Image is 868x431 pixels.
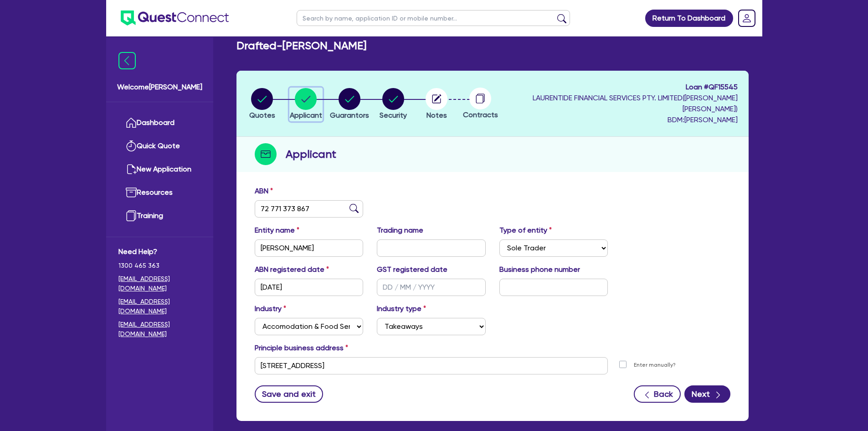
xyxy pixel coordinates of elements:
[425,88,448,121] button: Notes
[504,114,738,125] span: BDM: [PERSON_NAME]
[117,82,202,93] span: Welcome [PERSON_NAME]
[379,88,407,121] button: Security
[249,88,276,121] button: Quotes
[118,135,201,158] a: Quick Quote
[255,343,348,353] label: Principle business address
[463,110,498,119] span: Contracts
[249,111,275,119] span: Quotes
[634,361,676,369] label: Enter manually?
[634,385,681,403] button: Back
[118,320,201,339] a: [EMAIL_ADDRESS][DOMAIN_NAME]
[380,111,407,119] span: Security
[377,279,486,296] input: DD / MM / YYYY
[121,10,229,26] img: quest-connect-logo-blue
[255,143,277,165] img: step-icon
[255,303,286,314] label: Industry
[118,246,201,257] span: Need Help?
[255,385,324,403] button: Save and exit
[499,264,580,275] label: Business phone number
[118,158,201,181] a: New Application
[286,146,336,162] h2: Applicant
[645,10,733,27] a: Return To Dashboard
[118,261,201,270] span: 1300 465 363
[236,39,366,52] h2: Drafted - [PERSON_NAME]
[329,88,370,121] button: Guarantors
[377,303,426,314] label: Industry type
[377,225,423,236] label: Trading name
[504,82,738,93] span: Loan # QF15545
[289,88,323,121] button: Applicant
[426,111,447,119] span: Notes
[297,10,570,26] input: Search by name, application ID or mobile number...
[126,164,137,175] img: new-application
[499,225,552,236] label: Type of entity
[290,111,322,119] span: Applicant
[255,186,273,197] label: ABN
[684,385,730,403] button: Next
[255,264,329,275] label: ABN registered date
[255,279,364,296] input: DD / MM / YYYY
[126,187,137,198] img: resources
[255,225,299,236] label: Entity name
[735,6,759,30] a: Dropdown toggle
[118,181,201,204] a: Resources
[118,204,201,228] a: Training
[118,111,201,135] a: Dashboard
[330,111,369,119] span: Guarantors
[118,274,201,293] a: [EMAIL_ADDRESS][DOMAIN_NAME]
[118,297,201,316] a: [EMAIL_ADDRESS][DOMAIN_NAME]
[377,264,447,275] label: GST registered date
[126,140,137,151] img: quick-quote
[118,52,136,69] img: icon-menu-close
[533,93,738,113] span: LAURENTIDE FINANCIAL SERVICES PTY. LIMITED ( [PERSON_NAME] [PERSON_NAME] )
[349,204,359,213] img: abn-lookup icon
[126,210,137,221] img: training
